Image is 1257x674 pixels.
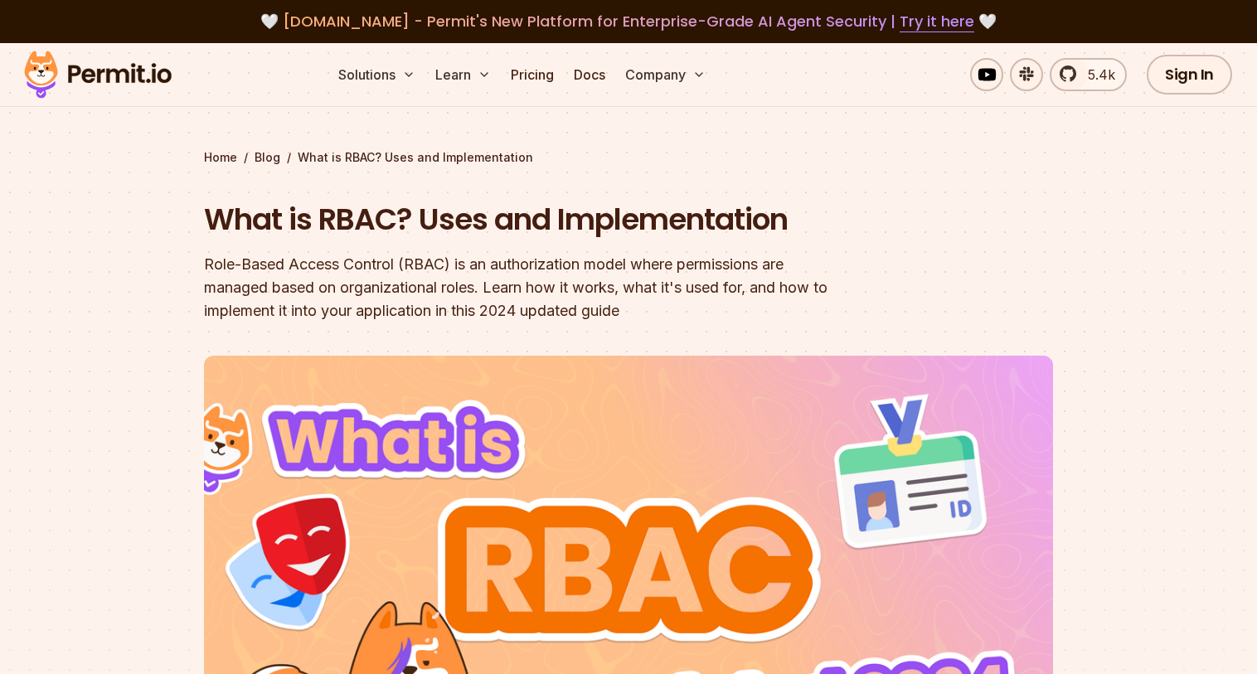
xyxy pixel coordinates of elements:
[283,11,974,32] span: [DOMAIN_NAME] - Permit's New Platform for Enterprise-Grade AI Agent Security |
[255,149,280,166] a: Blog
[567,58,612,91] a: Docs
[204,149,1053,166] div: / /
[900,11,974,32] a: Try it here
[332,58,422,91] button: Solutions
[504,58,561,91] a: Pricing
[204,253,841,322] div: Role-Based Access Control (RBAC) is an authorization model where permissions are managed based on...
[17,46,179,103] img: Permit logo
[204,199,841,240] h1: What is RBAC? Uses and Implementation
[429,58,497,91] button: Learn
[619,58,712,91] button: Company
[1050,58,1127,91] a: 5.4k
[40,10,1217,33] div: 🤍 🤍
[204,149,237,166] a: Home
[1147,55,1232,95] a: Sign In
[1078,65,1115,85] span: 5.4k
